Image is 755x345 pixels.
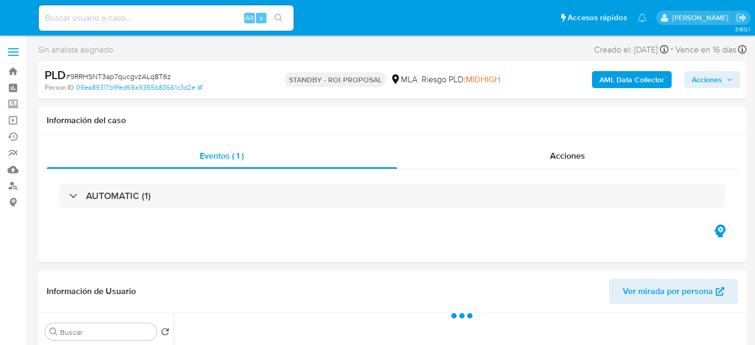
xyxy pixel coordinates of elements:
[692,71,722,88] span: Acciones
[568,12,627,23] span: Accesos rápidos
[59,184,725,208] div: AUTOMATIC (1)
[39,11,294,25] input: Buscar usuario o caso...
[76,83,202,92] a: 09ea89317b9fed69a9355b83661c3d2e
[594,42,668,57] div: Creado el: [DATE]
[684,71,740,88] button: Acciones
[609,279,738,304] button: Ver mirada por persona
[285,72,386,87] p: STANDBY - ROI PROPOSAL
[260,13,263,23] span: s
[592,71,672,88] button: AML Data Collector
[672,13,732,23] p: elaine.mcfarlane@mercadolibre.com
[86,190,151,202] h3: AUTOMATIC (1)
[245,13,254,23] span: Alt
[66,71,171,82] span: # 9RRHSNT3ap7qucgvzALq8T6z
[60,327,152,337] input: Buscar
[671,42,673,57] span: -
[675,44,736,56] span: Vence en 16 días
[638,13,647,22] a: Notificaciones
[45,66,66,83] b: PLD
[161,327,169,339] button: Volver al orden por defecto
[49,327,58,336] button: Buscar
[200,150,244,162] span: Eventos ( 1 )
[623,279,713,304] span: Ver mirada por persona
[550,150,585,162] span: Acciones
[47,115,738,126] h1: Información del caso
[390,74,417,85] div: MLA
[422,74,500,85] span: Riesgo PLD:
[47,286,136,297] h1: Información de Usuario
[45,83,74,92] b: Person ID
[599,71,664,88] b: AML Data Collector
[268,11,289,25] button: search-icon
[38,44,113,56] span: Sin analista asignado
[466,73,500,85] span: MIDHIGH
[736,12,747,23] a: Salir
